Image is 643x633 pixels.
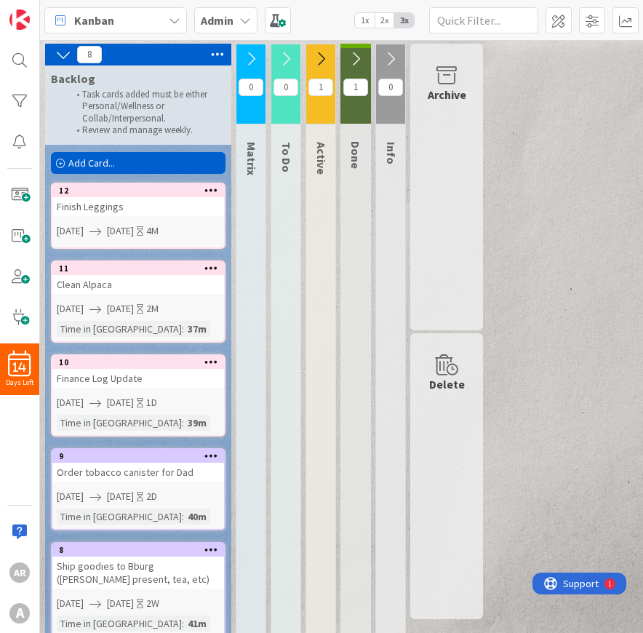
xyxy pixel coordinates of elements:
[68,156,115,170] span: Add Card...
[76,6,79,17] div: 1
[57,223,84,239] span: [DATE]
[59,186,224,196] div: 12
[57,395,84,410] span: [DATE]
[9,9,30,30] img: Visit kanbanzone.com
[9,562,30,583] div: AR
[52,544,224,557] div: 8
[182,509,184,525] span: :
[57,616,182,632] div: Time in [GEOGRAPHIC_DATA]
[57,509,182,525] div: Time in [GEOGRAPHIC_DATA]
[52,463,224,482] div: Order tobacco canister for Dad
[52,262,224,275] div: 11
[51,448,225,530] a: 9Order tobacco canister for Dad[DATE][DATE]2DTime in [GEOGRAPHIC_DATA]:40m
[378,79,403,96] span: 0
[182,415,184,431] span: :
[201,13,233,28] b: Admin
[51,71,95,86] span: Backlog
[57,301,84,316] span: [DATE]
[348,141,363,169] span: Done
[52,262,224,294] div: 11Clean Alpaca
[57,415,182,431] div: Time in [GEOGRAPHIC_DATA]
[146,395,157,410] div: 1D
[13,362,26,373] span: 14
[146,223,159,239] div: 4M
[244,142,259,175] span: Matrix
[182,616,184,632] span: :
[52,356,224,388] div: 10Finance Log Update
[146,596,159,611] div: 2W
[182,321,184,337] span: :
[59,545,224,555] div: 8
[314,142,329,175] span: Active
[51,260,225,343] a: 11Clean Alpaca[DATE][DATE]2MTime in [GEOGRAPHIC_DATA]:37m
[428,86,466,103] div: Archive
[279,142,294,172] span: To Do
[343,79,368,96] span: 1
[51,354,225,437] a: 10Finance Log Update[DATE][DATE]1DTime in [GEOGRAPHIC_DATA]:39m
[77,46,102,63] span: 8
[273,79,298,96] span: 0
[146,301,159,316] div: 2M
[184,616,210,632] div: 41m
[394,13,414,28] span: 3x
[52,275,224,294] div: Clean Alpaca
[52,184,224,197] div: 12
[146,489,157,504] div: 2D
[52,450,224,463] div: 9
[52,197,224,216] div: Finish Leggings
[107,596,134,611] span: [DATE]
[107,223,134,239] span: [DATE]
[52,450,224,482] div: 9Order tobacco canister for Dad
[74,12,114,29] span: Kanban
[57,321,182,337] div: Time in [GEOGRAPHIC_DATA]
[52,544,224,589] div: 8Ship goodies to Bburg ([PERSON_NAME] present, tea, etc)
[31,2,66,20] span: Support
[355,13,375,28] span: 1x
[51,183,225,249] a: 12Finish Leggings[DATE][DATE]4M
[68,89,223,124] li: Task cards added must be either Personal/Wellness or Collab/Interpersonal.
[429,375,465,393] div: Delete
[57,596,84,611] span: [DATE]
[429,7,538,33] input: Quick Filter...
[52,184,224,216] div: 12Finish Leggings
[52,356,224,369] div: 10
[184,321,210,337] div: 37m
[52,369,224,388] div: Finance Log Update
[59,357,224,367] div: 10
[57,489,84,504] span: [DATE]
[375,13,394,28] span: 2x
[239,79,263,96] span: 0
[384,142,399,164] span: Info
[107,489,134,504] span: [DATE]
[9,603,30,624] div: A
[59,263,224,274] div: 11
[107,395,134,410] span: [DATE]
[59,451,224,461] div: 9
[184,415,210,431] div: 39m
[107,301,134,316] span: [DATE]
[52,557,224,589] div: Ship goodies to Bburg ([PERSON_NAME] present, tea, etc)
[68,124,223,136] li: Review and manage weekly.
[308,79,333,96] span: 1
[184,509,210,525] div: 40m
